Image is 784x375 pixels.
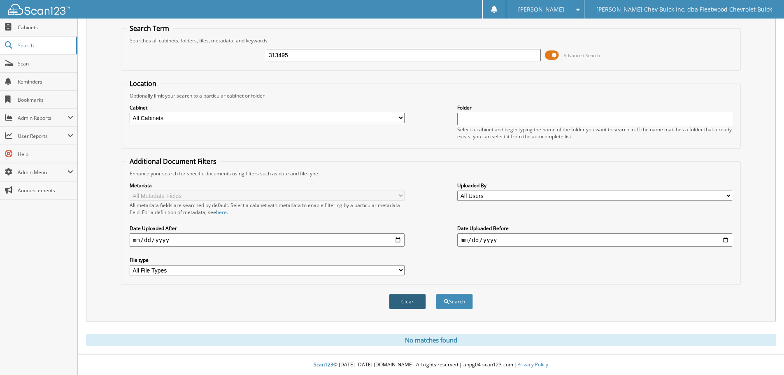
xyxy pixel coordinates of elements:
[130,104,405,111] label: Cabinet
[457,104,732,111] label: Folder
[126,24,173,33] legend: Search Term
[130,202,405,216] div: All metadata fields are searched by default. Select a cabinet with metadata to enable filtering b...
[8,4,70,15] img: scan123-logo-white.svg
[126,157,221,166] legend: Additional Document Filters
[130,256,405,263] label: File type
[457,225,732,232] label: Date Uploaded Before
[130,182,405,189] label: Metadata
[86,334,776,346] div: No matches found
[18,187,73,194] span: Announcements
[518,7,564,12] span: [PERSON_NAME]
[18,169,67,176] span: Admin Menu
[389,294,426,309] button: Clear
[126,37,736,44] div: Searches all cabinets, folders, files, metadata, and keywords
[457,233,732,247] input: end
[216,209,227,216] a: here
[436,294,473,309] button: Search
[126,170,736,177] div: Enhance your search for specific documents using filters such as date and file type.
[517,361,548,368] a: Privacy Policy
[18,133,67,140] span: User Reports
[457,182,732,189] label: Uploaded By
[596,7,772,12] span: [PERSON_NAME] Chev Buick Inc. dba Fleetwood Chevrolet Buick
[563,52,600,58] span: Advanced Search
[18,151,73,158] span: Help
[18,96,73,103] span: Bookmarks
[457,126,732,140] div: Select a cabinet and begin typing the name of the folder you want to search in. If the name match...
[18,42,72,49] span: Search
[126,92,736,99] div: Optionally limit your search to a particular cabinet or folder
[314,361,333,368] span: Scan123
[130,233,405,247] input: start
[78,355,784,375] div: © [DATE]-[DATE] [DOMAIN_NAME]. All rights reserved | appg04-scan123-com |
[18,114,67,121] span: Admin Reports
[743,335,784,375] iframe: Chat Widget
[18,24,73,31] span: Cabinets
[18,60,73,67] span: Scan
[18,78,73,85] span: Reminders
[126,79,161,88] legend: Location
[130,225,405,232] label: Date Uploaded After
